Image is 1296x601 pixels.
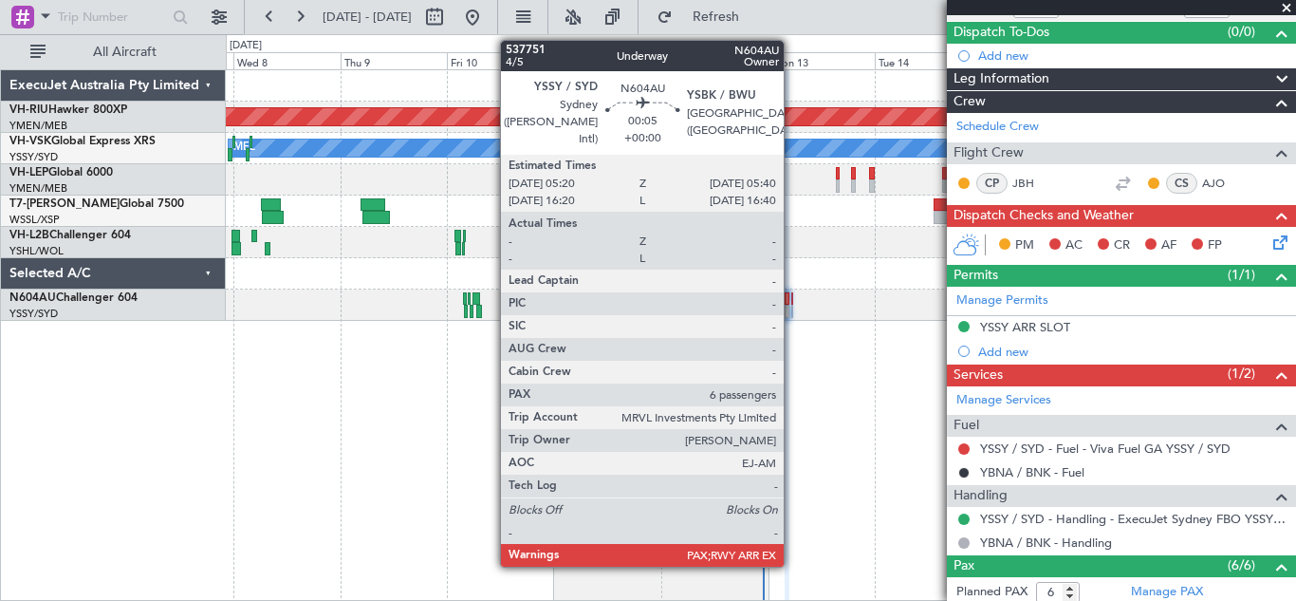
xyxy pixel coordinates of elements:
[1228,555,1255,575] span: (6/6)
[9,167,113,178] a: VH-LEPGlobal 6000
[1015,236,1034,255] span: PM
[9,167,48,178] span: VH-LEP
[953,22,1049,44] span: Dispatch To-Dos
[323,9,412,26] span: [DATE] - [DATE]
[980,535,1112,551] a: YBNA / BNK - Handling
[980,441,1231,457] a: YSSY / SYD - Fuel - Viva Fuel GA YSSY / SYD
[9,198,184,210] a: T7-[PERSON_NAME]Global 7500
[9,307,58,321] a: YSSY/SYD
[980,319,1070,335] div: YSSY ARR SLOT
[956,391,1051,410] a: Manage Services
[1228,364,1255,384] span: (1/2)
[9,104,127,116] a: VH-RIUHawker 800XP
[9,230,131,241] a: VH-L2BChallenger 604
[1202,175,1245,192] a: AJO
[9,150,58,164] a: YSSY/SYD
[1114,236,1130,255] span: CR
[953,142,1024,164] span: Flight Crew
[956,118,1039,137] a: Schedule Crew
[233,52,341,69] div: Wed 8
[9,136,51,147] span: VH-VSK
[976,173,1008,194] div: CP
[676,10,756,24] span: Refresh
[9,198,120,210] span: T7-[PERSON_NAME]
[9,136,156,147] a: VH-VSKGlobal Express XRS
[980,464,1084,480] a: YBNA / BNK - Fuel
[953,415,979,437] span: Fuel
[978,344,1287,360] div: Add new
[1208,236,1222,255] span: FP
[9,292,138,304] a: N604AUChallenger 604
[230,38,262,54] div: [DATE]
[953,265,998,287] span: Permits
[953,68,1049,90] span: Leg Information
[9,292,56,304] span: N604AU
[341,52,448,69] div: Thu 9
[980,511,1287,527] a: YSSY / SYD - Handling - ExecuJet Sydney FBO YSSY / SYD
[953,485,1008,507] span: Handling
[9,104,48,116] span: VH-RIU
[447,52,554,69] div: Fri 10
[953,205,1134,227] span: Dispatch Checks and Weather
[953,365,1003,386] span: Services
[554,52,661,69] div: Sat 11
[9,244,64,258] a: YSHL/WOL
[9,181,67,196] a: YMEN/MEB
[9,119,67,133] a: YMEN/MEB
[648,2,762,32] button: Refresh
[661,52,768,69] div: Sun 12
[1228,265,1255,285] span: (1/1)
[1228,22,1255,42] span: (0/0)
[58,3,167,31] input: Trip Number
[1065,236,1083,255] span: AC
[9,230,49,241] span: VH-L2B
[953,555,974,577] span: Pax
[1012,175,1055,192] a: JBH
[875,52,982,69] div: Tue 14
[21,37,206,67] button: All Aircraft
[1166,173,1197,194] div: CS
[953,91,986,113] span: Crew
[9,213,60,227] a: WSSL/XSP
[546,165,781,194] div: Unplanned Maint Wichita (Wichita Mid-continent)
[956,291,1048,310] a: Manage Permits
[1161,236,1176,255] span: AF
[978,47,1287,64] div: Add new
[768,52,876,69] div: Mon 13
[233,134,255,162] div: MEL
[49,46,200,59] span: All Aircraft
